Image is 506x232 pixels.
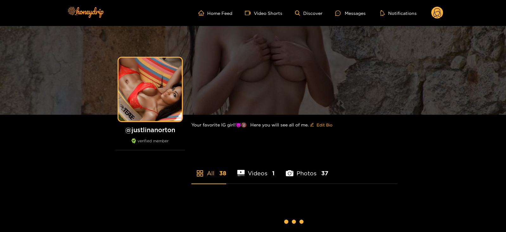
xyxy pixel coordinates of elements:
[317,122,332,128] span: Edit Bio
[295,10,323,16] a: Discover
[310,123,314,127] span: edit
[245,10,282,16] a: Video Shorts
[198,10,207,16] span: home
[286,155,328,184] li: Photos
[321,169,328,177] span: 37
[237,155,275,184] li: Videos
[115,139,185,150] div: verified member
[335,10,366,17] div: Messages
[309,120,334,130] button: editEdit Bio
[245,10,254,16] span: video-camera
[191,155,226,184] li: All
[272,169,275,177] span: 1
[378,10,419,16] button: Notifications
[196,170,204,177] span: appstore
[191,115,397,135] div: Your favorite IG girl!😈🔞 Here you will see all of me.
[219,169,226,177] span: 38
[198,10,232,16] a: Home Feed
[115,126,185,134] h1: @ justlinanorton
